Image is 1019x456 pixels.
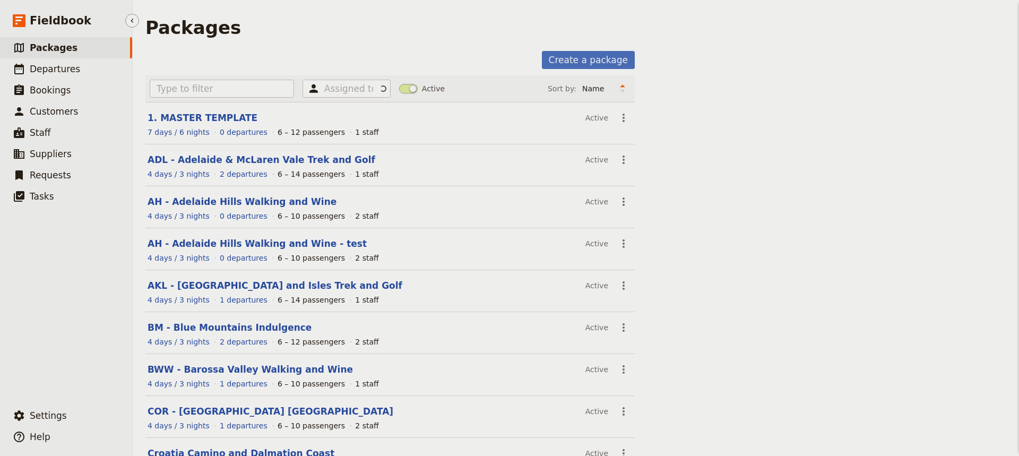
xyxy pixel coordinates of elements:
input: Type to filter [150,80,294,98]
div: Active [585,277,608,295]
div: Active [585,109,608,127]
a: View the departures for this package [220,253,267,263]
a: 1. MASTER TEMPLATE [148,113,257,123]
span: Packages [30,42,77,53]
span: Tasks [30,191,54,202]
div: Active [585,360,608,378]
div: Active [585,193,608,211]
span: 4 days / 3 nights [148,380,210,388]
a: AH - Adelaide Hills Walking and Wine - test [148,238,367,249]
button: Actions [615,319,633,337]
a: View the itinerary for this package [148,127,210,137]
div: 6 – 10 passengers [278,253,345,263]
a: View the departures for this package [220,420,267,431]
a: View the departures for this package [220,337,267,347]
span: Suppliers [30,149,72,159]
button: Hide menu [125,14,139,28]
div: 6 – 14 passengers [278,169,345,179]
span: 4 days / 3 nights [148,254,210,262]
span: 4 days / 3 nights [148,296,210,304]
div: 2 staff [355,337,378,347]
a: View the itinerary for this package [148,378,210,389]
span: Help [30,432,50,442]
div: Active [585,235,608,253]
div: 6 – 12 passengers [278,127,345,137]
div: 2 staff [355,211,378,221]
a: View the departures for this package [220,295,267,305]
button: Change sort direction [615,81,631,97]
span: Departures [30,64,80,74]
span: Bookings [30,85,71,96]
div: 2 staff [355,420,378,431]
span: Requests [30,170,71,180]
a: View the departures for this package [220,169,267,179]
div: 1 staff [355,295,378,305]
span: Customers [30,106,78,117]
a: View the itinerary for this package [148,169,210,179]
div: 6 – 10 passengers [278,420,345,431]
button: Actions [615,235,633,253]
button: Actions [615,402,633,420]
div: 2 staff [355,253,378,263]
a: View the itinerary for this package [148,420,210,431]
span: 4 days / 3 nights [148,421,210,430]
a: View the departures for this package [220,378,267,389]
span: Fieldbook [30,13,91,29]
div: Active [585,151,608,169]
a: ADL - Adelaide & McLaren Vale Trek and Golf [148,154,375,165]
div: 6 – 14 passengers [278,295,345,305]
span: Sort by: [548,83,576,94]
select: Sort by: [577,81,615,97]
span: Active [422,83,445,94]
span: 7 days / 6 nights [148,128,210,136]
button: Actions [615,277,633,295]
button: Actions [615,151,633,169]
div: Active [585,319,608,337]
input: Assigned to [324,82,373,95]
span: 4 days / 3 nights [148,338,210,346]
div: 6 – 10 passengers [278,378,345,389]
a: View the itinerary for this package [148,253,210,263]
a: Create a package [542,51,635,69]
div: Active [585,402,608,420]
span: 4 days / 3 nights [148,212,210,220]
span: Settings [30,410,67,421]
button: Actions [615,193,633,211]
a: View the itinerary for this package [148,295,210,305]
div: 1 staff [355,378,378,389]
a: AKL - [GEOGRAPHIC_DATA] and Isles Trek and Golf [148,280,402,291]
span: Staff [30,127,51,138]
h1: Packages [145,17,241,38]
a: View the itinerary for this package [148,211,210,221]
a: BWW - Barossa Valley Walking and Wine [148,364,353,375]
a: AH - Adelaide Hills Walking and Wine [148,196,336,207]
div: 1 staff [355,169,378,179]
button: Actions [615,360,633,378]
div: 6 – 12 passengers [278,337,345,347]
button: Actions [615,109,633,127]
a: View the departures for this package [220,127,267,137]
span: 4 days / 3 nights [148,170,210,178]
div: 6 – 10 passengers [278,211,345,221]
div: 1 staff [355,127,378,137]
a: View the itinerary for this package [148,337,210,347]
a: COR - [GEOGRAPHIC_DATA] [GEOGRAPHIC_DATA] [148,406,393,417]
a: View the departures for this package [220,211,267,221]
a: BM - Blue Mountains Indulgence [148,322,312,333]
